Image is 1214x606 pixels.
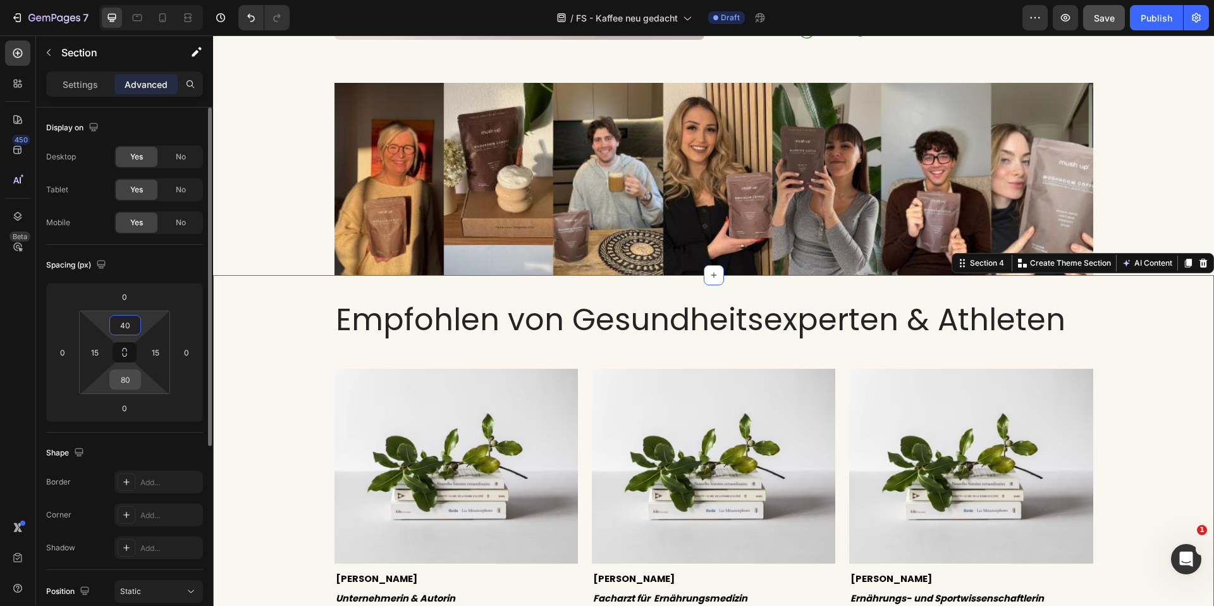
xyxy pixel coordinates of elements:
[1141,11,1172,25] div: Publish
[238,5,290,30] div: Undo/Redo
[146,343,165,362] input: 15px
[46,217,70,228] div: Mobile
[12,135,30,145] div: 450
[5,5,94,30] button: 7
[130,184,143,195] span: Yes
[213,35,1214,606] iframe: Design area
[637,557,831,569] i: Ernährungs- und Sportwissenschaftlerin
[46,120,101,137] div: Display on
[140,477,200,488] div: Add...
[112,399,137,417] input: 0
[46,476,71,488] div: Border
[1130,5,1183,30] button: Publish
[113,316,138,335] input: 40
[576,11,678,25] span: FS - Kaffee neu gedacht
[636,333,880,528] img: Alt Image
[113,370,138,389] input: 4xl
[61,45,165,60] p: Section
[63,78,98,91] p: Settings
[46,151,76,163] div: Desktop
[140,510,200,521] div: Add...
[130,151,143,163] span: Yes
[83,10,89,25] p: 7
[9,232,30,242] div: Beta
[906,220,962,235] button: AI Content
[176,217,186,228] span: No
[754,222,794,233] div: Section 4
[46,509,71,521] div: Corner
[125,78,168,91] p: Advanced
[1083,5,1125,30] button: Save
[112,287,137,306] input: 0
[177,343,196,362] input: 0
[1094,13,1115,23] span: Save
[380,557,534,569] i: Facharzt für Ernährungsmedizin
[46,583,92,600] div: Position
[176,151,186,163] span: No
[176,184,186,195] span: No
[46,184,68,195] div: Tablet
[114,580,203,603] button: Static
[130,217,143,228] span: Yes
[817,222,898,233] p: Create Theme Section
[120,586,141,596] span: Static
[140,543,200,554] div: Add...
[46,257,109,274] div: Spacing (px)
[1171,544,1201,574] iframe: Intercom live chat
[380,537,462,550] span: [PERSON_NAME]
[46,445,87,462] div: Shape
[85,343,104,362] input: 15px
[1197,525,1207,535] span: 1
[53,343,72,362] input: 0
[379,333,622,528] img: Alt Image
[637,537,719,550] span: [PERSON_NAME]
[721,12,740,23] span: Draft
[46,542,75,553] div: Shadow
[570,11,573,25] span: /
